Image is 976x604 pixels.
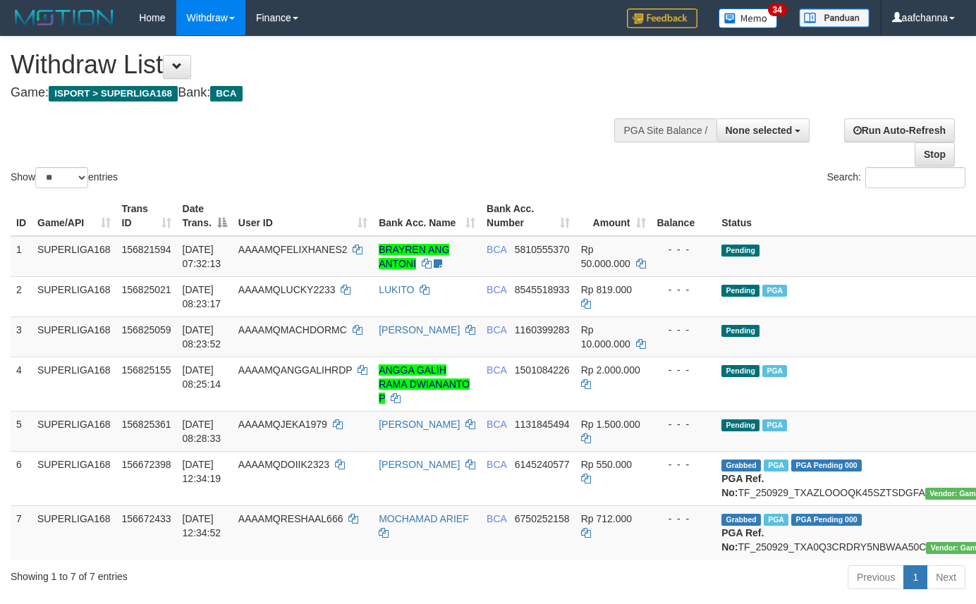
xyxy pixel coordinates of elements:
[515,513,570,524] span: Copy 6750252158 to clipboard
[32,451,116,505] td: SUPERLIGA168
[11,51,637,79] h1: Withdraw List
[183,364,221,390] span: [DATE] 08:25:14
[515,324,570,335] span: Copy 1160399283 to clipboard
[11,316,32,357] td: 3
[627,8,697,28] img: Feedback.jpg
[122,284,171,295] span: 156825021
[481,196,575,236] th: Bank Acc. Number: activate to sort column ascending
[721,514,761,526] span: Grabbed
[927,565,965,589] a: Next
[581,419,640,430] span: Rp 1.500.000
[183,459,221,484] span: [DATE] 12:34:19
[11,167,118,188] label: Show entries
[652,196,716,236] th: Balance
[183,419,221,444] span: [DATE] 08:28:33
[657,323,711,337] div: - - -
[177,196,233,236] th: Date Trans.: activate to sort column descending
[515,419,570,430] span: Copy 1131845494 to clipboard
[581,324,630,350] span: Rp 10.000.000
[11,86,637,100] h4: Game: Bank:
[657,242,711,257] div: - - -
[379,324,460,335] a: [PERSON_NAME]
[716,118,810,142] button: None selected
[721,527,764,553] b: PGA Ref. No:
[238,284,336,295] span: AAAAMQLUCKY2233
[827,167,965,188] label: Search:
[581,459,632,470] span: Rp 550.000
[379,364,470,404] a: ANGGA GALIH RAMA DWIANANTO P
[657,417,711,431] div: - - -
[721,245,760,257] span: Pending
[791,460,862,472] span: PGA Pending
[238,459,329,470] span: AAAAMQDOIIK2323
[515,364,570,376] span: Copy 1501084226 to clipboard
[799,8,870,27] img: panduan.png
[379,513,469,524] a: MOCHAMAD ARIEF
[238,513,343,524] span: AAAAMQRESHAAL666
[721,473,764,498] b: PGA Ref. No:
[238,244,348,255] span: AAAAMQFELIXHANES2
[32,316,116,357] td: SUPERLIGA168
[210,86,242,101] span: BCA
[122,324,171,335] span: 156825059
[183,513,221,538] span: [DATE] 12:34:52
[848,565,904,589] a: Previous
[915,142,955,166] a: Stop
[11,236,32,277] td: 1
[581,284,632,295] span: Rp 819.000
[379,244,449,269] a: BRAYREN ANG ANTONI
[379,459,460,470] a: [PERSON_NAME]
[122,364,171,376] span: 156825155
[32,276,116,316] td: SUPERLIGA168
[122,513,171,524] span: 156672433
[764,514,788,526] span: Marked by aafsoycanthlai
[11,411,32,451] td: 5
[903,565,927,589] a: 1
[11,276,32,316] td: 2
[487,284,506,295] span: BCA
[379,419,460,430] a: [PERSON_NAME]
[721,460,761,472] span: Grabbed
[865,167,965,188] input: Search:
[762,285,787,297] span: Marked by aafnonsreyleab
[487,324,506,335] span: BCA
[762,419,787,431] span: Marked by aafnonsreyleab
[35,167,88,188] select: Showentries
[721,419,760,431] span: Pending
[726,125,793,136] span: None selected
[657,512,711,526] div: - - -
[32,357,116,411] td: SUPERLIGA168
[515,244,570,255] span: Copy 5810555370 to clipboard
[32,505,116,560] td: SUPERLIGA168
[487,513,506,524] span: BCA
[183,244,221,269] span: [DATE] 07:32:13
[657,363,711,377] div: - - -
[122,459,171,470] span: 156672398
[614,118,716,142] div: PGA Site Balance /
[238,324,347,335] span: AAAAMQMACHDORMC
[791,514,862,526] span: PGA Pending
[32,236,116,277] td: SUPERLIGA168
[183,284,221,309] span: [DATE] 08:23:17
[721,285,760,297] span: Pending
[515,459,570,470] span: Copy 6145240577 to clipboard
[11,7,118,28] img: MOTION_logo.png
[768,4,787,16] span: 34
[721,325,760,337] span: Pending
[719,8,778,28] img: Button%20Memo.svg
[11,196,32,236] th: ID
[515,284,570,295] span: Copy 8545518933 to clipboard
[233,196,373,236] th: User ID: activate to sort column ascending
[32,196,116,236] th: Game/API: activate to sort column ascending
[762,365,787,377] span: Marked by aafnonsreyleab
[238,364,353,376] span: AAAAMQANGGALIHRDP
[116,196,177,236] th: Trans ID: activate to sort column ascending
[122,244,171,255] span: 156821594
[183,324,221,350] span: [DATE] 08:23:52
[581,364,640,376] span: Rp 2.000.000
[49,86,178,101] span: ISPORT > SUPERLIGA168
[238,419,327,430] span: AAAAMQJEKA1979
[764,460,788,472] span: Marked by aafsoycanthlai
[487,459,506,470] span: BCA
[379,284,414,295] a: LUKITO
